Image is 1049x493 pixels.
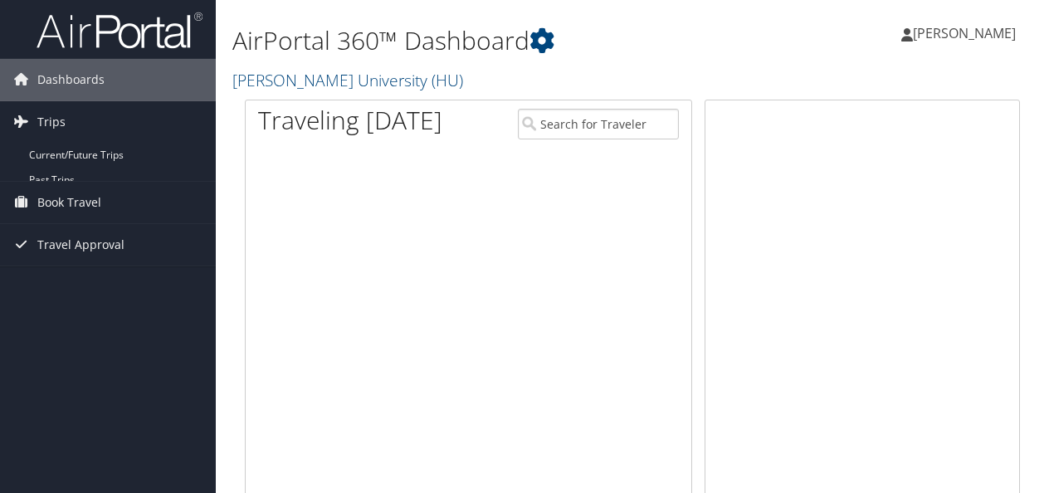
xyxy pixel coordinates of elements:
[37,11,202,50] img: airportal-logo.png
[37,182,101,223] span: Book Travel
[913,24,1016,42] span: [PERSON_NAME]
[37,59,105,100] span: Dashboards
[232,69,467,91] a: [PERSON_NAME] University (HU)
[232,23,766,58] h1: AirPortal 360™ Dashboard
[258,103,442,138] h1: Traveling [DATE]
[37,224,124,266] span: Travel Approval
[901,8,1032,58] a: [PERSON_NAME]
[37,101,66,143] span: Trips
[518,109,679,139] input: Search for Traveler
